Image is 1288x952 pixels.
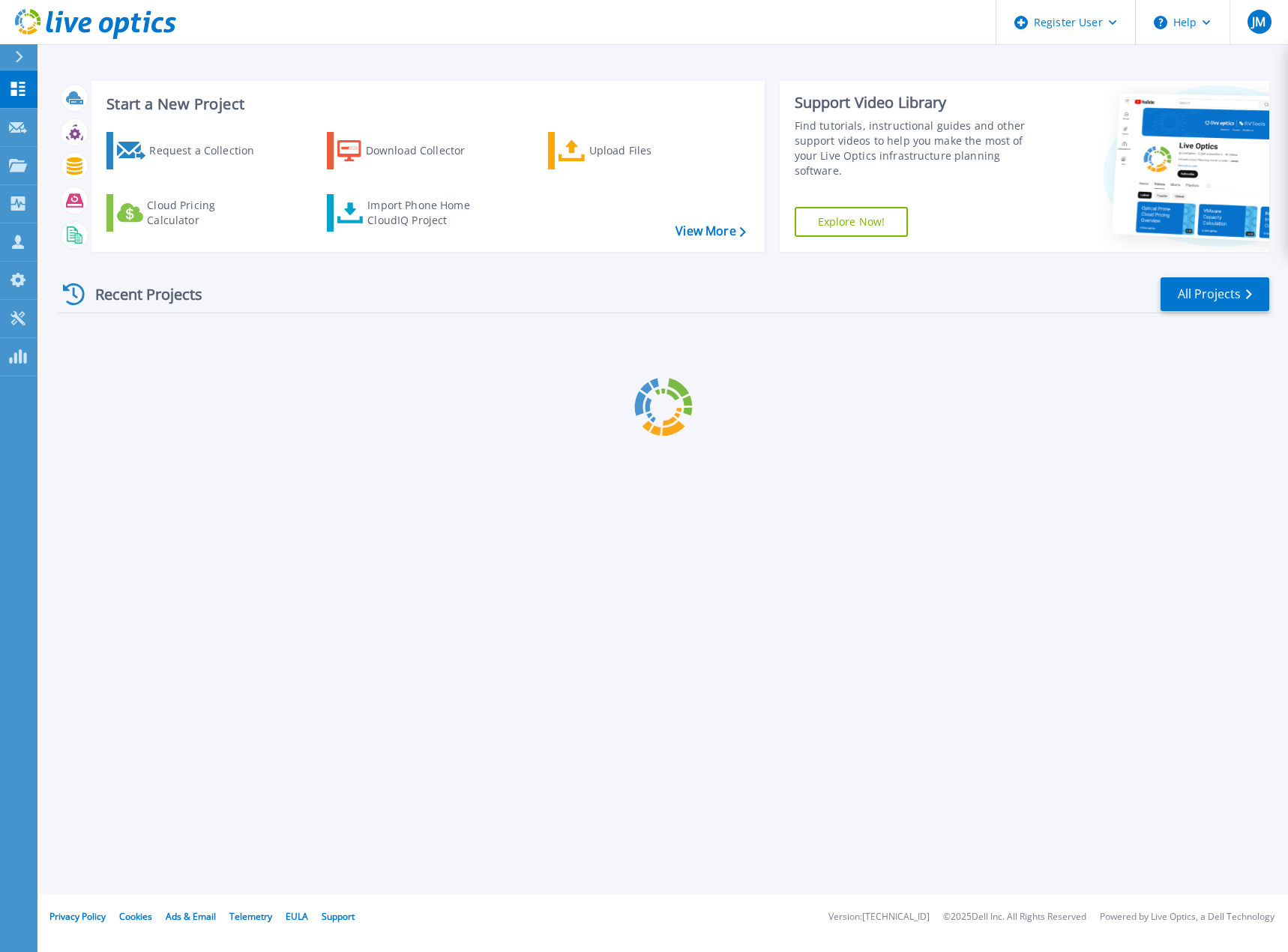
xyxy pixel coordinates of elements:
[49,910,106,923] a: Privacy Policy
[1161,277,1269,311] a: All Projects
[367,198,484,228] div: Import Phone Home CloudIQ Project
[795,118,1043,178] div: Find tutorials, instructional guides and other support videos to help you make the most of your L...
[795,93,1043,112] div: Support Video Library
[147,198,267,228] div: Cloud Pricing Calculator
[229,910,272,923] a: Telemetry
[548,132,715,169] a: Upload Files
[106,194,274,232] a: Cloud Pricing Calculator
[795,207,909,237] a: Explore Now!
[943,912,1086,922] li: © 2025 Dell Inc. All Rights Reserved
[1100,912,1275,922] li: Powered by Live Optics, a Dell Technology
[119,910,152,923] a: Cookies
[589,136,709,166] div: Upload Files
[166,910,216,923] a: Ads & Email
[286,910,308,923] a: EULA
[149,136,269,166] div: Request a Collection
[106,132,274,169] a: Request a Collection
[675,224,745,238] a: View More
[58,276,223,313] div: Recent Projects
[1252,16,1266,28] span: JM
[366,136,486,166] div: Download Collector
[828,912,930,922] li: Version: [TECHNICAL_ID]
[327,132,494,169] a: Download Collector
[106,96,745,112] h3: Start a New Project
[322,910,355,923] a: Support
